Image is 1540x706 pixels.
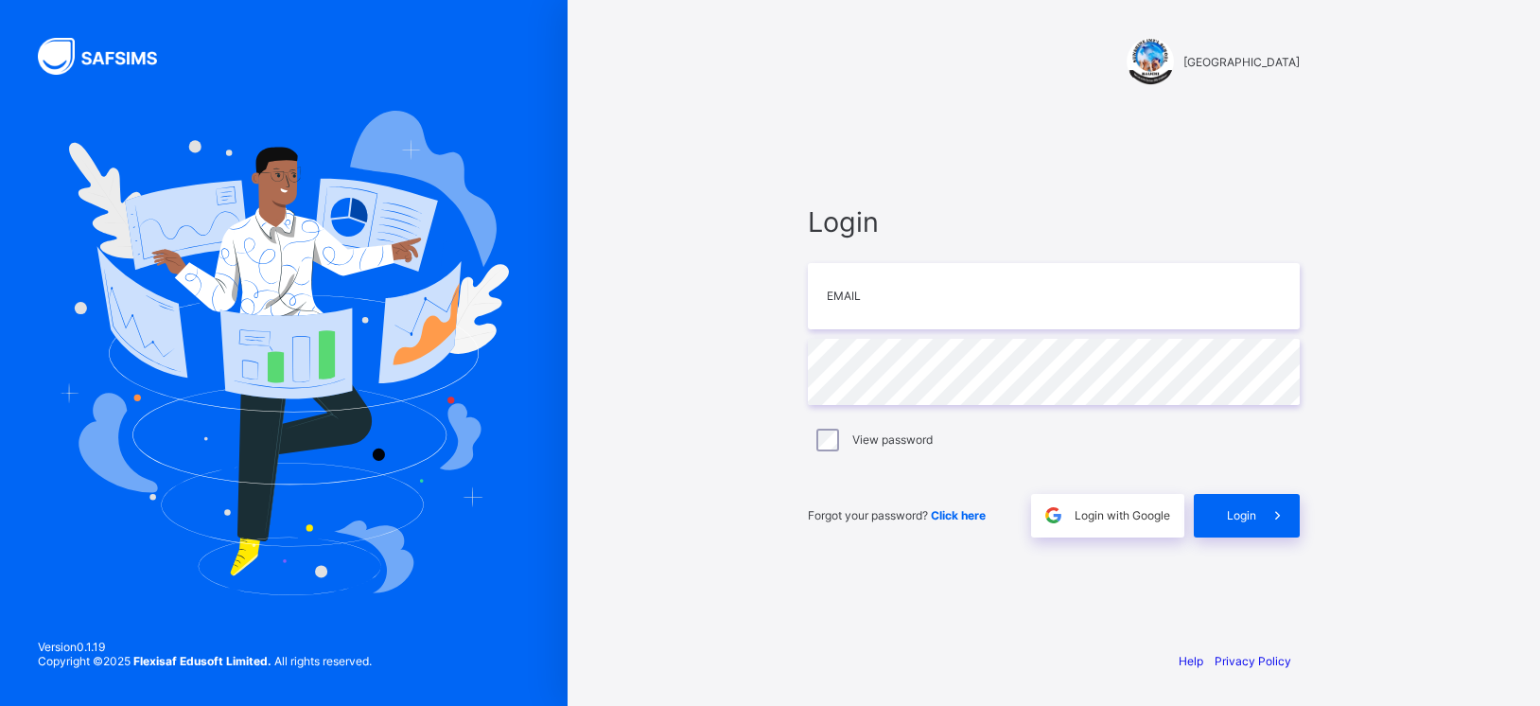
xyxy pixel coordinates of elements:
a: Click here [931,508,986,522]
span: Copyright © 2025 All rights reserved. [38,654,372,668]
a: Help [1179,654,1203,668]
img: google.396cfc9801f0270233282035f929180a.svg [1042,504,1064,526]
span: Version 0.1.19 [38,640,372,654]
a: Privacy Policy [1215,654,1291,668]
span: [GEOGRAPHIC_DATA] [1183,55,1300,69]
span: Login [808,205,1300,238]
img: SAFSIMS Logo [38,38,180,75]
img: Hero Image [59,111,509,595]
strong: Flexisaf Edusoft Limited. [133,654,271,668]
span: Forgot your password? [808,508,986,522]
span: Login [1227,508,1256,522]
span: Login with Google [1075,508,1170,522]
label: View password [852,432,933,447]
